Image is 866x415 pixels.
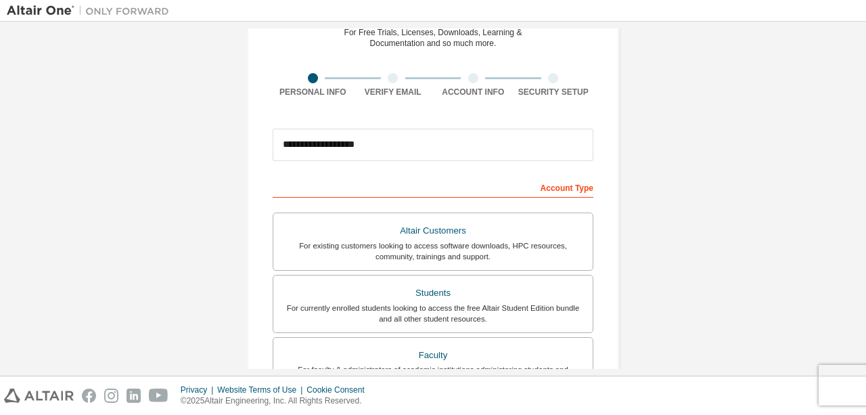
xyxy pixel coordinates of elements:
img: youtube.svg [149,389,168,403]
div: Cookie Consent [306,385,372,395]
div: Students [281,284,585,303]
img: instagram.svg [104,389,118,403]
div: Personal Info [273,87,353,97]
div: Security Setup [514,87,594,97]
div: Privacy [181,385,217,395]
div: Website Terms of Use [217,385,306,395]
div: Verify Email [353,87,434,97]
div: For faculty & administrators of academic institutions administering students and accessing softwa... [281,364,585,386]
div: Altair Customers [281,221,585,240]
img: altair_logo.svg [4,389,74,403]
p: © 2025 Altair Engineering, Inc. All Rights Reserved. [181,395,373,407]
div: Account Info [433,87,514,97]
div: Faculty [281,346,585,365]
img: facebook.svg [82,389,96,403]
div: For Free Trials, Licenses, Downloads, Learning & Documentation and so much more. [344,27,522,49]
img: linkedin.svg [127,389,141,403]
div: Account Type [273,176,593,198]
div: For currently enrolled students looking to access the free Altair Student Edition bundle and all ... [281,303,585,324]
img: Altair One [7,4,176,18]
div: For existing customers looking to access software downloads, HPC resources, community, trainings ... [281,240,585,262]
